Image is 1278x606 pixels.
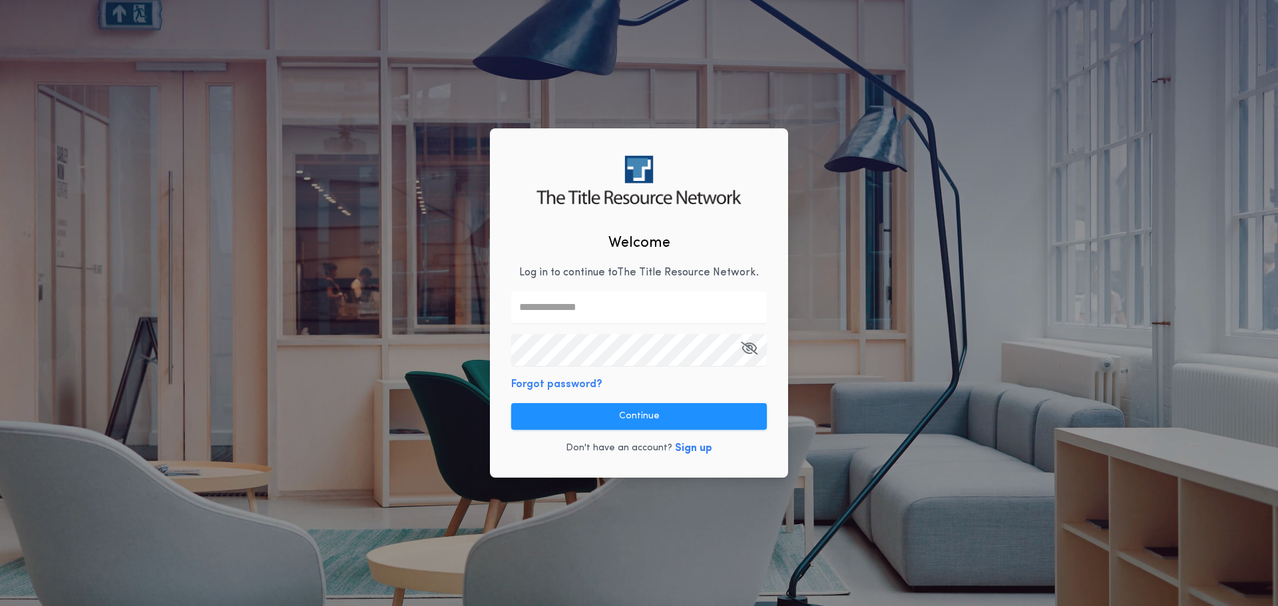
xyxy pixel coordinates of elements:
img: logo [536,156,741,204]
h2: Welcome [608,232,670,254]
p: Don't have an account? [566,442,672,455]
button: Continue [511,403,767,430]
button: Sign up [675,440,712,456]
button: Forgot password? [511,377,602,392]
p: Log in to continue to The Title Resource Network . [519,265,759,281]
